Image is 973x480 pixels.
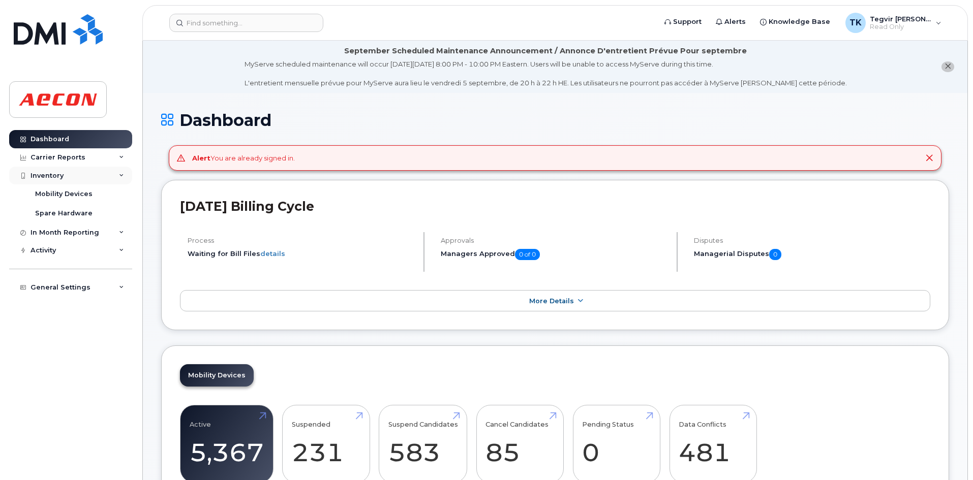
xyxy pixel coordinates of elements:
span: More Details [529,297,574,305]
h5: Managers Approved [441,249,668,260]
h5: Managerial Disputes [694,249,930,260]
h4: Disputes [694,237,930,244]
h4: Process [188,237,415,244]
span: 0 of 0 [515,249,540,260]
div: You are already signed in. [192,153,295,163]
button: close notification [941,61,954,72]
a: Cancel Candidates 85 [485,410,554,477]
h1: Dashboard [161,111,949,129]
a: Mobility Devices [180,364,254,387]
a: Pending Status 0 [582,410,651,477]
h2: [DATE] Billing Cycle [180,199,930,214]
strong: Alert [192,154,210,162]
a: Data Conflicts 481 [679,410,747,477]
a: Suspend Candidates 583 [388,410,458,477]
a: details [260,249,285,258]
span: 0 [769,249,781,260]
h4: Approvals [441,237,668,244]
div: MyServe scheduled maintenance will occur [DATE][DATE] 8:00 PM - 10:00 PM Eastern. Users will be u... [245,59,847,88]
div: September Scheduled Maintenance Announcement / Annonce D'entretient Prévue Pour septembre [344,46,747,56]
li: Waiting for Bill Files [188,249,415,259]
a: Suspended 231 [292,410,360,477]
a: Active 5,367 [190,410,264,477]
